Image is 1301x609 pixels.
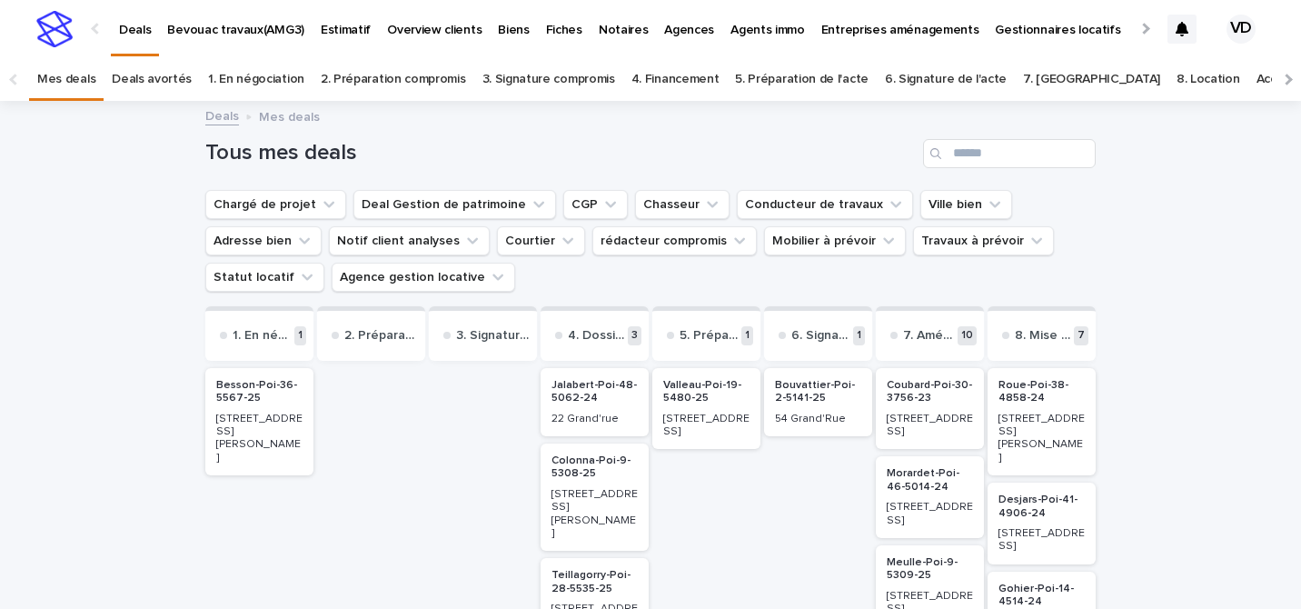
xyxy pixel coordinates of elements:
p: 1 [741,326,753,345]
button: Notif client analyses [329,226,490,255]
a: Deals [205,105,239,125]
p: 4. Dossier de financement [568,328,624,344]
p: 3. Signature compromis [456,328,530,344]
button: rédacteur compromis [592,226,757,255]
p: [STREET_ADDRESS][PERSON_NAME] [998,413,1085,465]
a: 3. Signature compromis [482,58,615,101]
p: 7 [1074,326,1088,345]
button: Statut locatif [205,263,324,292]
p: 6. Signature de l'acte notarié [791,328,849,344]
p: [STREET_ADDRESS] [887,413,973,439]
a: Jalabert-Poi-48-5062-2422 Grand'rue [541,368,649,436]
p: Mes deals [259,105,320,125]
p: Coubard-Poi-30-3756-23 [887,379,973,405]
p: 5. Préparation de l'acte notarié [680,328,738,344]
a: Roue-Poi-38-4858-24[STREET_ADDRESS][PERSON_NAME] [988,368,1096,475]
p: 8. Mise en loc et gestion [1015,328,1070,344]
p: Roue-Poi-38-4858-24 [998,379,1085,405]
p: Jalabert-Poi-48-5062-24 [551,379,638,405]
a: 5. Préparation de l'acte [735,58,869,101]
p: [STREET_ADDRESS][PERSON_NAME] [551,488,638,541]
a: Besson-Poi-36-5567-25[STREET_ADDRESS][PERSON_NAME] [205,368,313,475]
p: 2. Préparation compromis [344,328,418,344]
p: Besson-Poi-36-5567-25 [216,379,303,405]
a: 1. En négociation [208,58,304,101]
p: 1. En négociation [233,328,291,344]
a: Deals avortés [112,58,192,101]
p: Valleau-Poi-19-5480-25 [663,379,750,405]
p: Colonna-Poi-9-5308-25 [551,454,638,481]
button: CGP [563,190,628,219]
button: Ville bien [920,190,1012,219]
button: Chasseur [635,190,730,219]
a: 4. Financement [631,58,720,101]
p: [STREET_ADDRESS] [998,527,1085,554]
a: Colonna-Poi-9-5308-25[STREET_ADDRESS][PERSON_NAME] [541,444,649,551]
a: Desjars-Poi-41-4906-24[STREET_ADDRESS] [988,483,1096,564]
a: 6. Signature de l'acte [885,58,1007,101]
button: Travaux à prévoir [913,226,1054,255]
p: 10 [958,326,977,345]
button: Adresse bien [205,226,322,255]
p: [STREET_ADDRESS] [663,413,750,439]
a: 7. [GEOGRAPHIC_DATA] [1023,58,1160,101]
a: Coubard-Poi-30-3756-23[STREET_ADDRESS] [876,368,984,450]
a: Valleau-Poi-19-5480-25[STREET_ADDRESS] [652,368,760,450]
p: 54 Grand'Rue [775,413,861,425]
p: Gohier-Poi-14-4514-24 [998,583,1085,609]
h1: Tous mes deals [205,140,916,166]
button: Mobilier à prévoir [764,226,906,255]
p: 1 [853,326,865,345]
p: Teillagorry-Poi-28-5535-25 [551,569,638,595]
button: Conducteur de travaux [737,190,913,219]
p: 1 [294,326,306,345]
p: Bouvattier-Poi-2-5141-25 [775,379,861,405]
div: VD [1227,15,1256,44]
button: Agence gestion locative [332,263,515,292]
button: Chargé de projet [205,190,346,219]
p: Meulle-Poi-9-5309-25 [887,556,973,583]
button: Deal Gestion de patrimoine [353,190,556,219]
p: [STREET_ADDRESS][PERSON_NAME] [216,413,303,465]
p: Morardet-Poi-46-5014-24 [887,467,973,494]
a: Morardet-Poi-46-5014-24[STREET_ADDRESS] [876,456,984,538]
p: Desjars-Poi-41-4906-24 [998,494,1085,520]
a: 8. Location [1177,58,1240,101]
p: 3 [628,326,641,345]
p: 22 Grand'rue [551,413,638,425]
input: Search [923,139,1096,168]
button: Courtier [497,226,585,255]
a: Mes deals [37,58,95,101]
img: stacker-logo-s-only.png [36,11,73,47]
p: [STREET_ADDRESS] [887,501,973,527]
a: 2. Préparation compromis [321,58,466,101]
p: 7. Aménagements et travaux [903,328,954,344]
a: Bouvattier-Poi-2-5141-2554 Grand'Rue [764,368,872,436]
